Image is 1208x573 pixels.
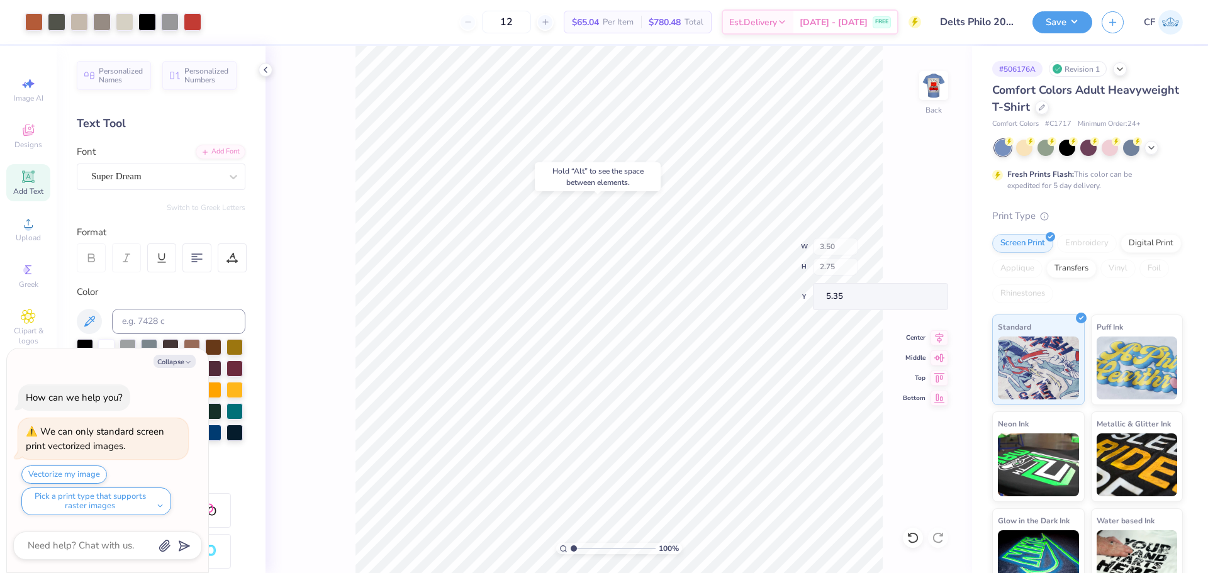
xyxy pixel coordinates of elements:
[998,417,1029,430] span: Neon Ink
[1139,259,1169,278] div: Foil
[1049,61,1107,77] div: Revision 1
[99,67,143,84] span: Personalized Names
[112,309,245,334] input: e.g. 7428 c
[1097,337,1178,399] img: Puff Ink
[921,73,946,98] img: Back
[992,209,1183,223] div: Print Type
[1007,169,1074,179] strong: Fresh Prints Flash:
[659,543,679,554] span: 100 %
[1144,10,1183,35] a: CF
[992,259,1043,278] div: Applique
[992,284,1053,303] div: Rhinestones
[184,67,229,84] span: Personalized Numbers
[685,16,703,29] span: Total
[875,18,888,26] span: FREE
[992,234,1053,253] div: Screen Print
[77,145,96,159] label: Font
[903,374,926,382] span: Top
[196,145,245,159] div: Add Font
[77,115,245,132] div: Text Tool
[1158,10,1183,35] img: Cholo Fernandez
[729,16,777,29] span: Est. Delivery
[998,320,1031,333] span: Standard
[14,140,42,150] span: Designs
[1100,259,1136,278] div: Vinyl
[26,425,164,452] div: We can only standard screen print vectorized images.
[535,162,661,191] div: Hold “Alt” to see the space between elements.
[1097,514,1155,527] span: Water based Ink
[572,16,599,29] span: $65.04
[1032,11,1092,33] button: Save
[1078,119,1141,130] span: Minimum Order: 24 +
[926,104,942,116] div: Back
[19,279,38,289] span: Greek
[992,82,1179,114] span: Comfort Colors Adult Heavyweight T-Shirt
[1097,433,1178,496] img: Metallic & Glitter Ink
[77,285,245,299] div: Color
[13,186,43,196] span: Add Text
[603,16,634,29] span: Per Item
[1057,234,1117,253] div: Embroidery
[1097,320,1123,333] span: Puff Ink
[26,391,123,404] div: How can we help you?
[931,9,1023,35] input: Untitled Design
[998,337,1079,399] img: Standard
[998,433,1079,496] img: Neon Ink
[77,225,247,240] div: Format
[167,203,245,213] button: Switch to Greek Letters
[992,61,1043,77] div: # 506176A
[903,333,926,342] span: Center
[21,487,171,515] button: Pick a print type that supports raster images
[21,465,107,484] button: Vectorize my image
[1121,234,1182,253] div: Digital Print
[903,353,926,362] span: Middle
[154,355,196,368] button: Collapse
[1046,259,1097,278] div: Transfers
[1097,417,1171,430] span: Metallic & Glitter Ink
[482,11,531,33] input: – –
[16,233,41,243] span: Upload
[1007,169,1162,191] div: This color can be expedited for 5 day delivery.
[1144,15,1155,30] span: CF
[1045,119,1071,130] span: # C1717
[903,394,926,403] span: Bottom
[649,16,681,29] span: $780.48
[6,326,50,346] span: Clipart & logos
[992,119,1039,130] span: Comfort Colors
[800,16,868,29] span: [DATE] - [DATE]
[998,514,1070,527] span: Glow in the Dark Ink
[14,93,43,103] span: Image AI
